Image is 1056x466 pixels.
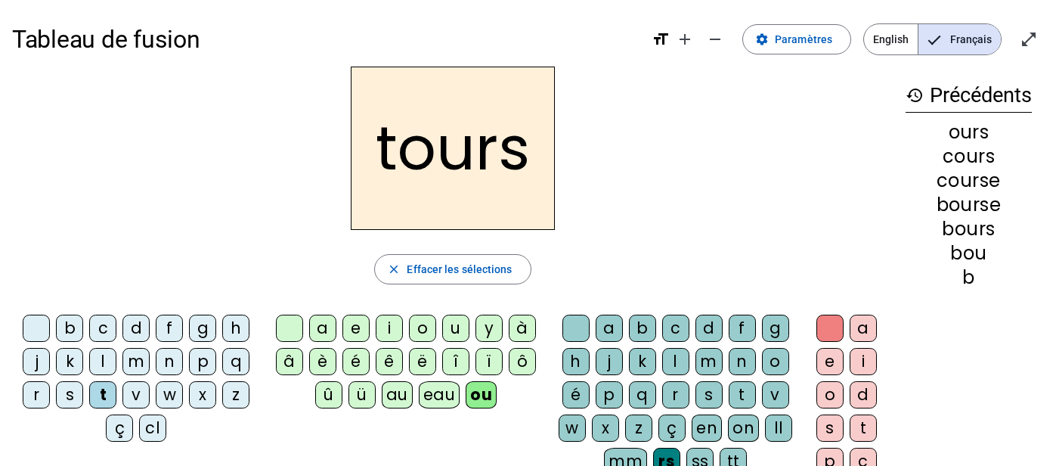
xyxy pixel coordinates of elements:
div: è [309,348,336,375]
div: j [596,348,623,375]
div: en [692,415,722,442]
span: English [864,24,918,54]
div: c [662,315,689,342]
mat-icon: settings [755,33,769,46]
div: î [442,348,469,375]
div: s [695,381,723,409]
div: ç [106,415,133,442]
mat-icon: format_size [652,30,670,48]
div: b [906,269,1032,287]
div: a [596,315,623,342]
mat-icon: remove [706,30,724,48]
div: q [629,381,656,409]
span: Paramètres [775,30,832,48]
div: t [850,415,877,442]
div: o [762,348,789,375]
div: s [56,381,83,409]
div: x [189,381,216,409]
div: e [816,348,844,375]
div: p [189,348,216,375]
div: â [276,348,303,375]
button: Augmenter la taille de la police [670,24,700,54]
div: û [315,381,342,409]
div: j [23,348,50,375]
div: c [89,315,116,342]
div: ê [376,348,403,375]
button: Effacer les sélections [374,254,531,284]
span: Effacer les sélections [407,260,512,278]
div: k [629,348,656,375]
mat-icon: close [387,263,401,276]
div: m [122,348,150,375]
h1: Tableau de fusion [12,15,639,64]
div: d [695,315,723,342]
div: bourse [906,196,1032,214]
div: h [222,315,249,342]
div: z [222,381,249,409]
div: a [309,315,336,342]
div: bours [906,220,1032,238]
button: Paramètres [742,24,851,54]
div: au [382,381,413,409]
mat-icon: add [676,30,694,48]
div: l [662,348,689,375]
div: à [509,315,536,342]
div: ours [906,123,1032,141]
div: n [156,348,183,375]
div: m [695,348,723,375]
div: ô [509,348,536,375]
div: g [762,315,789,342]
div: u [442,315,469,342]
div: s [816,415,844,442]
div: é [342,348,370,375]
div: g [189,315,216,342]
div: d [850,381,877,409]
div: ë [409,348,436,375]
div: a [850,315,877,342]
div: h [562,348,590,375]
div: l [89,348,116,375]
h2: tours [351,67,555,230]
div: w [156,381,183,409]
mat-button-toggle-group: Language selection [863,23,1002,55]
div: eau [419,381,460,409]
div: p [596,381,623,409]
div: é [562,381,590,409]
h3: Précédents [906,79,1032,113]
div: b [56,315,83,342]
div: ou [466,381,497,409]
mat-icon: open_in_full [1020,30,1038,48]
div: d [122,315,150,342]
span: Français [918,24,1001,54]
div: t [89,381,116,409]
div: b [629,315,656,342]
div: q [222,348,249,375]
button: Entrer en plein écran [1014,24,1044,54]
div: w [559,415,586,442]
div: r [662,381,689,409]
div: cours [906,148,1032,166]
div: on [728,415,759,442]
div: v [122,381,150,409]
div: i [376,315,403,342]
div: f [729,315,756,342]
div: f [156,315,183,342]
div: o [816,381,844,409]
div: t [729,381,756,409]
div: cl [139,415,166,442]
div: y [475,315,503,342]
div: x [592,415,619,442]
div: n [729,348,756,375]
div: ç [658,415,686,442]
div: i [850,348,877,375]
div: ll [765,415,792,442]
div: o [409,315,436,342]
div: ï [475,348,503,375]
div: r [23,381,50,409]
mat-icon: history [906,86,924,104]
div: v [762,381,789,409]
div: k [56,348,83,375]
div: bou [906,244,1032,263]
div: course [906,172,1032,190]
div: ü [348,381,376,409]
